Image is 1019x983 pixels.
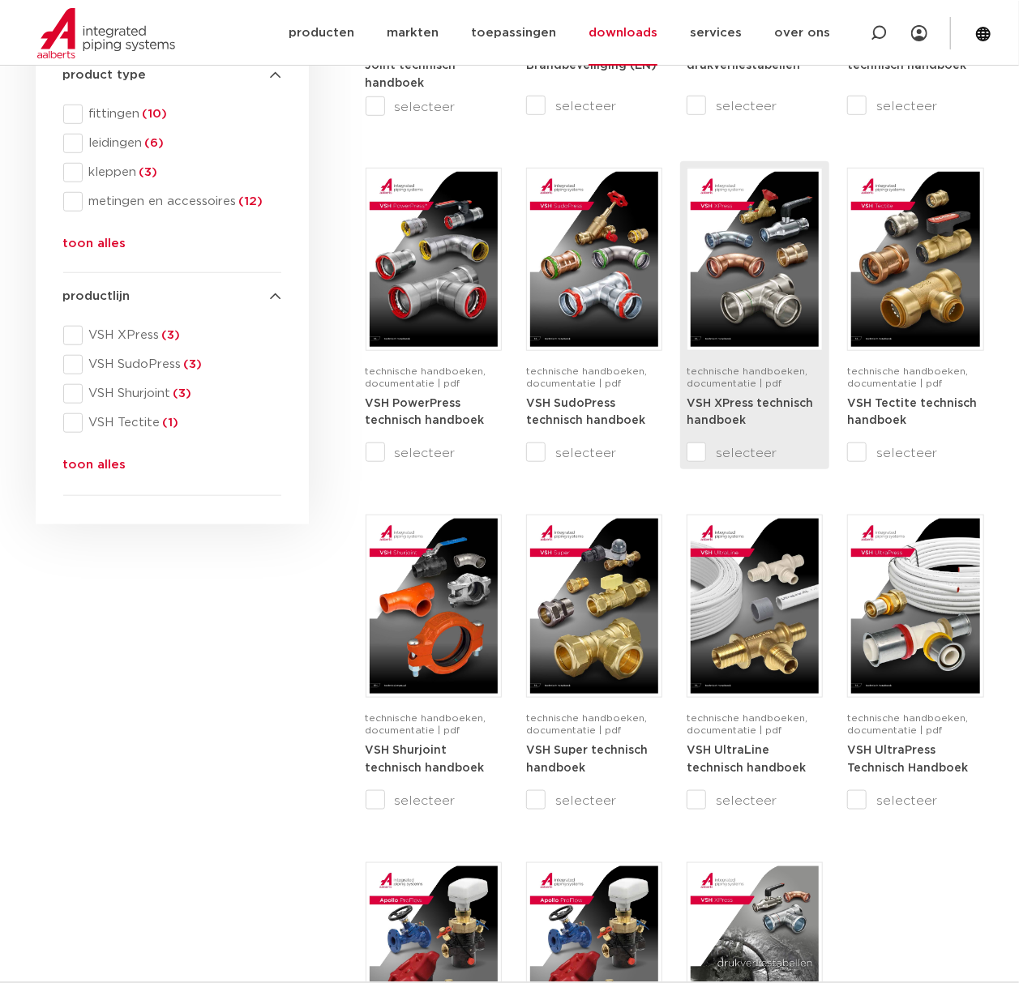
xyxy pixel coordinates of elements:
[687,96,823,116] label: selecteer
[366,745,485,774] strong: VSH Shurjoint technisch handboek
[63,355,281,374] div: VSH SudoPress(3)
[366,744,485,774] a: VSH Shurjoint technisch handboek
[526,745,648,774] strong: VSH Super technisch handboek
[526,366,647,388] span: technische handboeken, documentatie | pdf
[687,443,823,463] label: selecteer
[83,327,281,344] span: VSH XPress
[63,384,281,404] div: VSH Shurjoint(3)
[526,713,647,735] span: technische handboeken, documentatie | pdf
[847,443,983,463] label: selecteer
[847,744,968,774] a: VSH UltraPress Technisch Handboek
[63,134,281,153] div: leidingen(6)
[687,791,823,810] label: selecteer
[530,519,658,694] img: VSH-Super_A4TM_5007411-2022-2.1_NL-1-pdf.jpg
[83,135,281,152] span: leidingen
[366,713,486,735] span: technische handboeken, documentatie | pdf
[847,397,977,427] a: VSH Tectite technisch handboek
[847,791,983,810] label: selecteer
[526,744,648,774] a: VSH Super technisch handboek
[63,163,281,182] div: kleppen(3)
[687,745,806,774] strong: VSH UltraLine technisch handboek
[171,387,192,400] span: (3)
[851,172,979,347] img: VSH-Tectite_A4TM_5009376-2024-2.0_NL-pdf.jpg
[366,398,485,427] strong: VSH PowerPress technisch handboek
[526,96,662,116] label: selecteer
[366,43,477,89] strong: VSH Shurjoint Ring Joint technisch handboek
[366,366,486,388] span: technische handboeken, documentatie | pdf
[691,172,819,347] img: VSH-XPress_A4TM_5008762_2025_4.1_NL-pdf.jpg
[83,386,281,402] span: VSH Shurjoint
[687,744,806,774] a: VSH UltraLine technisch handboek
[83,357,281,373] span: VSH SudoPress
[237,195,263,207] span: (12)
[161,417,179,429] span: (1)
[687,398,813,427] strong: VSH XPress technisch handboek
[182,358,203,370] span: (3)
[366,443,502,463] label: selecteer
[63,192,281,212] div: metingen en accessoires(12)
[847,745,968,774] strong: VSH UltraPress Technisch Handboek
[160,329,181,341] span: (3)
[687,713,807,735] span: technische handboeken, documentatie | pdf
[691,519,819,694] img: VSH-UltraLine_A4TM_5010216_2022_1.0_NL-pdf.jpg
[847,366,968,388] span: technische handboeken, documentatie | pdf
[847,713,968,735] span: technische handboeken, documentatie | pdf
[687,397,813,427] a: VSH XPress technisch handboek
[687,366,807,388] span: technische handboeken, documentatie | pdf
[526,397,645,427] a: VSH SudoPress technisch handboek
[526,791,662,810] label: selecteer
[63,413,281,433] div: VSH Tectite(1)
[370,519,498,694] img: VSH-Shurjoint_A4TM_5008731_2024_3.0_EN-pdf.jpg
[63,66,281,85] h4: product type
[140,108,168,120] span: (10)
[63,326,281,345] div: VSH XPress(3)
[83,194,281,210] span: metingen en accessoires
[366,791,502,810] label: selecteer
[526,398,645,427] strong: VSH SudoPress technisch handboek
[851,519,979,694] img: VSH-UltraPress_A4TM_5008751_2025_3.0_NL-pdf.jpg
[143,137,165,149] span: (6)
[83,106,281,122] span: fittingen
[370,172,498,347] img: VSH-PowerPress_A4TM_5008817_2024_3.1_NL-pdf.jpg
[526,443,662,463] label: selecteer
[530,172,658,347] img: VSH-SudoPress_A4TM_5001604-2023-3.0_NL-pdf.jpg
[63,287,281,306] h4: productlijn
[847,398,977,427] strong: VSH Tectite technisch handboek
[366,97,502,117] label: selecteer
[83,165,281,181] span: kleppen
[63,105,281,124] div: fittingen(10)
[83,415,281,431] span: VSH Tectite
[63,234,126,260] button: toon alles
[63,455,126,481] button: toon alles
[847,96,983,116] label: selecteer
[137,166,158,178] span: (3)
[366,397,485,427] a: VSH PowerPress technisch handboek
